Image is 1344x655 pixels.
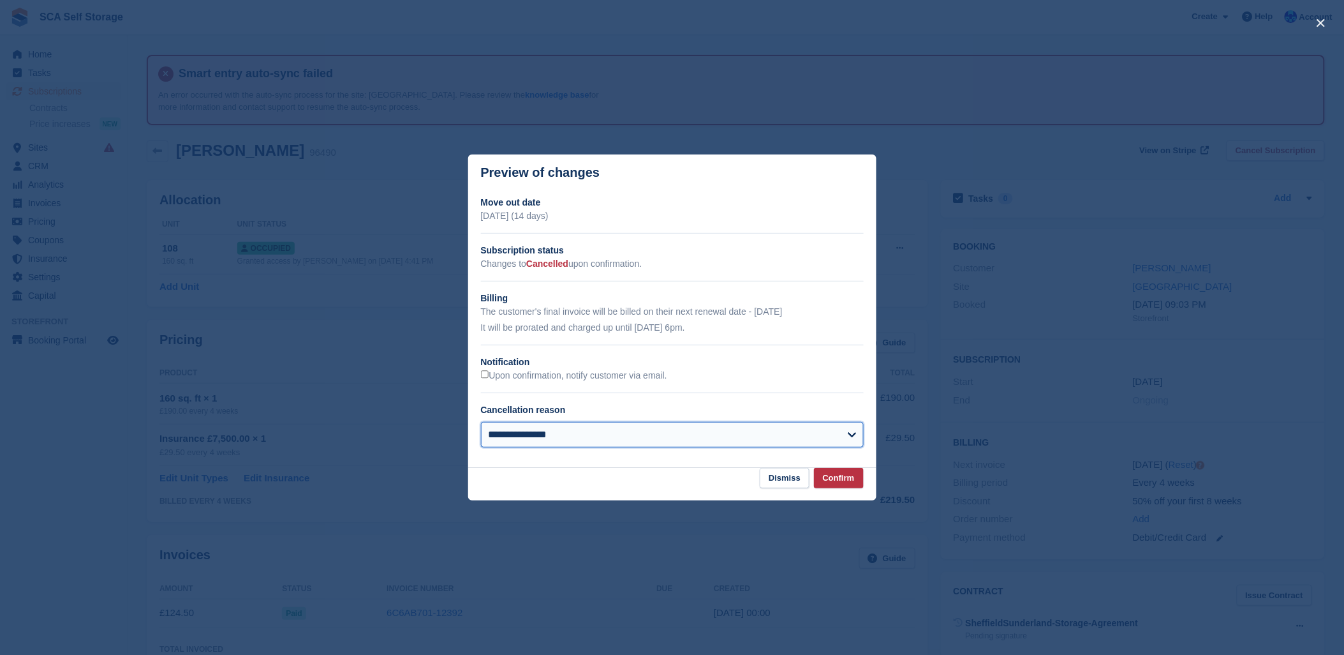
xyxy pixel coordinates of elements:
[481,370,489,379] input: Upon confirmation, notify customer via email.
[481,405,566,415] label: Cancellation reason
[526,259,568,269] span: Cancelled
[481,292,864,305] h2: Billing
[481,257,864,271] p: Changes to upon confirmation.
[814,468,864,489] button: Confirm
[481,196,864,209] h2: Move out date
[481,370,667,382] label: Upon confirmation, notify customer via email.
[481,244,864,257] h2: Subscription status
[481,321,864,335] p: It will be prorated and charged up until [DATE] 6pm.
[481,209,864,223] p: [DATE] (14 days)
[481,165,600,180] p: Preview of changes
[481,356,864,369] h2: Notification
[760,468,809,489] button: Dismiss
[481,305,864,319] p: The customer's final invoice will be billed on their next renewal date - [DATE]
[1311,13,1331,33] button: close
